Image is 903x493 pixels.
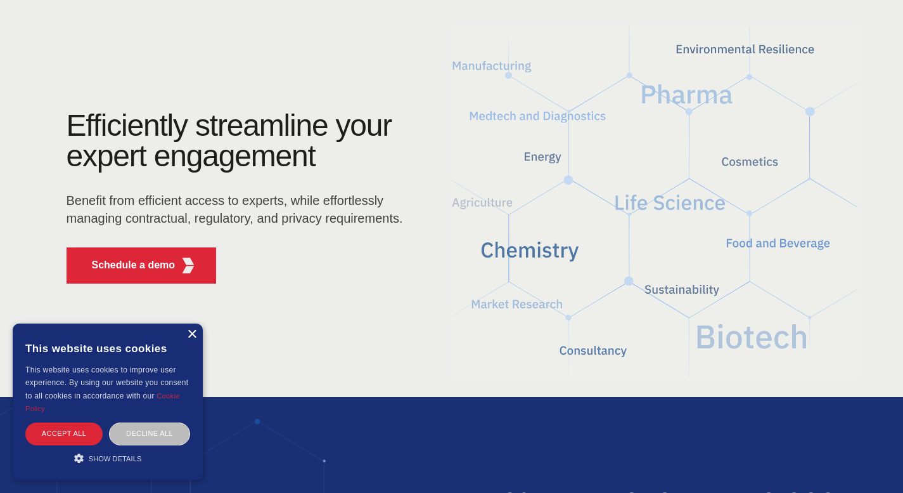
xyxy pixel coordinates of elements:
[180,258,196,273] img: KGG Fifth Element RED
[840,432,903,493] div: Widget de chat
[25,452,190,464] div: Show details
[92,258,176,273] p: Schedule a demo
[25,365,188,400] span: This website uses cookies to improve user experience. By using our website you consent to all coo...
[840,432,903,493] iframe: Chat Widget
[67,108,392,173] h1: Efficiently streamline your expert engagement
[109,423,190,445] div: Decline all
[67,192,411,227] p: Benefit from efficient access to experts, while effortlessly managing contractual, regulatory, an...
[89,455,142,463] span: Show details
[25,333,190,364] div: This website uses cookies
[452,19,857,385] img: KGG Fifth Element RED
[25,423,103,445] div: Accept all
[25,392,180,412] a: Cookie Policy
[187,330,196,339] div: Close
[67,247,217,284] button: Schedule a demoKGG Fifth Element RED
